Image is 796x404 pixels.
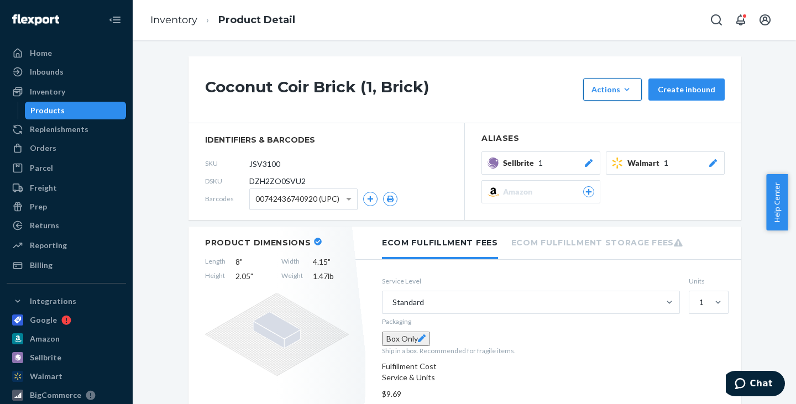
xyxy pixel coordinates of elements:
span: 1 [538,158,543,169]
span: Height [205,271,226,282]
span: 2.05 [235,271,271,282]
div: Actions [591,84,633,95]
a: BigCommerce [7,386,126,404]
div: Fulfillment Cost [382,361,725,372]
button: Walmart1 [606,151,725,175]
button: Sellbrite1 [481,151,600,175]
span: Width [281,256,303,267]
p: $9.69 [382,389,725,400]
div: Replenishments [30,124,88,135]
label: Service Level [382,276,680,286]
button: Box Only [382,332,430,346]
ol: breadcrumbs [142,4,304,36]
a: Billing [7,256,126,274]
button: Create inbound [648,78,725,101]
a: Replenishments [7,120,126,138]
button: Open notifications [730,9,752,31]
button: Integrations [7,292,126,310]
h2: Product Dimensions [205,238,311,248]
span: 1.47 lb [313,271,349,282]
a: Returns [7,217,126,234]
a: Product Detail [218,14,295,26]
span: Length [205,256,226,267]
button: Actions [583,78,642,101]
button: Close Navigation [104,9,126,31]
span: Weight [281,271,303,282]
span: identifiers & barcodes [205,134,448,145]
span: 00742436740920 (UPC) [255,190,339,208]
div: Products [30,105,65,116]
p: Ship in a box. Recommended for fragile items. [382,346,725,355]
div: Orders [30,143,56,154]
div: Integrations [30,296,76,307]
a: Amazon [7,330,126,348]
button: Open Search Box [705,9,727,31]
p: Service & Units [382,372,725,383]
a: Inventory [7,83,126,101]
a: Orders [7,139,126,157]
div: BigCommerce [30,390,81,401]
div: Walmart [30,371,62,382]
span: Barcodes [205,194,249,203]
span: Amazon [503,186,537,197]
div: Prep [30,201,47,212]
a: Freight [7,179,126,197]
a: Inbounds [7,63,126,81]
span: " [250,271,253,281]
div: Inbounds [30,66,64,77]
div: Reporting [30,240,67,251]
div: Amazon [30,333,60,344]
button: Help Center [766,174,788,230]
a: Parcel [7,159,126,177]
div: Inventory [30,86,65,97]
span: SKU [205,159,249,168]
p: Packaging [382,317,725,326]
h1: Coconut Coir Brick (1, Brick) [205,78,578,101]
h2: Aliases [481,134,725,143]
a: Products [25,102,127,119]
img: Flexport logo [12,14,59,25]
a: Google [7,311,126,329]
iframe: Opens a widget where you can chat to one of our agents [726,371,785,398]
span: Walmart [627,158,664,169]
button: Open account menu [754,9,776,31]
input: 1 [698,297,699,308]
a: Sellbrite [7,349,126,366]
a: Home [7,44,126,62]
div: Google [30,314,57,326]
a: Prep [7,198,126,216]
button: Amazon [481,180,600,203]
a: Reporting [7,237,126,254]
label: Units [689,276,725,286]
li: Ecom Fulfillment Fees [382,227,498,259]
a: Inventory [150,14,197,26]
div: Billing [30,260,53,271]
div: 1 [699,297,704,308]
span: DZH2ZO0SVU2 [249,176,306,187]
input: Standard [391,297,392,308]
div: Freight [30,182,57,193]
a: Walmart [7,368,126,385]
span: 4.15 [313,256,349,267]
div: Standard [392,297,424,308]
span: " [240,257,243,266]
span: " [328,257,331,266]
li: Ecom Fulfillment Storage Fees [511,227,683,257]
span: DSKU [205,176,249,186]
div: Parcel [30,162,53,174]
span: 1 [664,158,668,169]
span: Sellbrite [503,158,538,169]
span: 8 [235,256,271,267]
div: Sellbrite [30,352,61,363]
div: Returns [30,220,59,231]
div: Home [30,48,52,59]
